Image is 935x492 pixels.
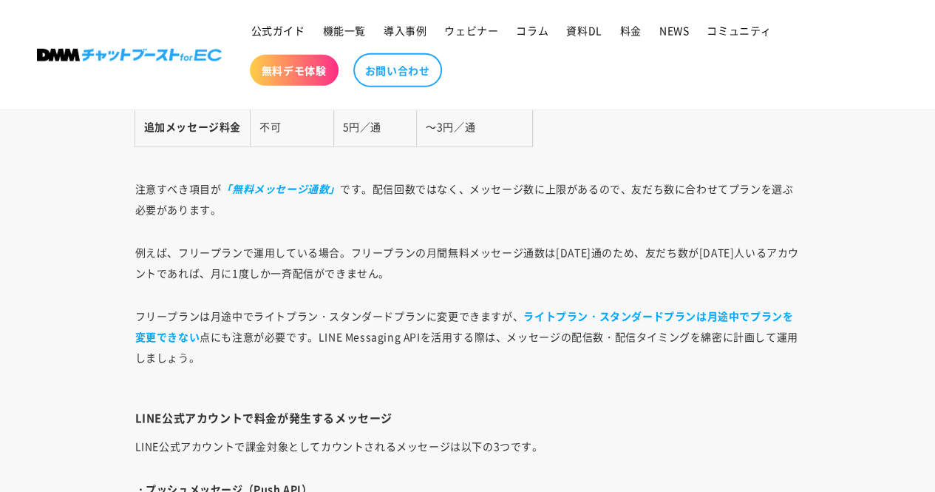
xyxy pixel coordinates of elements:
[620,24,642,37] span: 料金
[135,309,794,344] strong: ライトプラン・スタンダードプランは月途中でプランを変更できない
[314,15,375,46] a: 機能一覧
[221,181,340,196] em: 「無料メッセージ通数」
[417,107,532,146] td: ～3円／通
[323,24,366,37] span: 機能一覧
[37,49,222,61] img: 株式会社DMM Boost
[251,24,305,37] span: 公式ガイド
[566,24,602,37] span: 資料DL
[516,24,548,37] span: コラム
[250,55,339,86] a: 無料デモ体験
[135,436,800,456] p: LINE公式アカウントで課金対象としてカウントされるメッセージは以下の3つです。
[365,64,430,77] span: お問い合わせ
[262,64,327,77] span: 無料デモ体験
[242,15,314,46] a: 公式ガイド
[444,24,498,37] span: ウェビナー
[135,411,800,425] h4: LINE公式アカウントで料金が発生するメッセージ
[135,306,800,388] p: フリープランは月途中でライトプラン・スタンダードプランに変更できますが、 点にも注意が必要です。LINE Messaging APIを活用する際は、メッセージの配信数・配信タイミングを綿密に計画...
[659,24,689,37] span: NEWS
[507,15,557,46] a: コラム
[707,24,772,37] span: コミュニティ
[557,15,611,46] a: 資料DL
[611,15,650,46] a: 料金
[384,24,426,37] span: 導入事例
[135,242,800,283] p: 例えば、フリープランで運用している場合。フリープランの月間無料メッセージ通数は[DATE]通のため、友だち数が[DATE]人いるアカウントであれば、月に1度しか一斉配信ができません。
[650,15,698,46] a: NEWS
[135,178,800,220] p: 注意すべき項目が です。配信回数ではなく、メッセージ数に上限があるので、友だち数に合わせてプランを選ぶ必要があります。
[435,15,507,46] a: ウェビナー
[698,15,781,46] a: コミュニティ
[333,107,417,146] td: 5円／通
[250,107,333,146] td: 不可
[353,53,442,87] a: お問い合わせ
[144,119,241,134] strong: 追加メッセージ料金
[375,15,435,46] a: 導入事例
